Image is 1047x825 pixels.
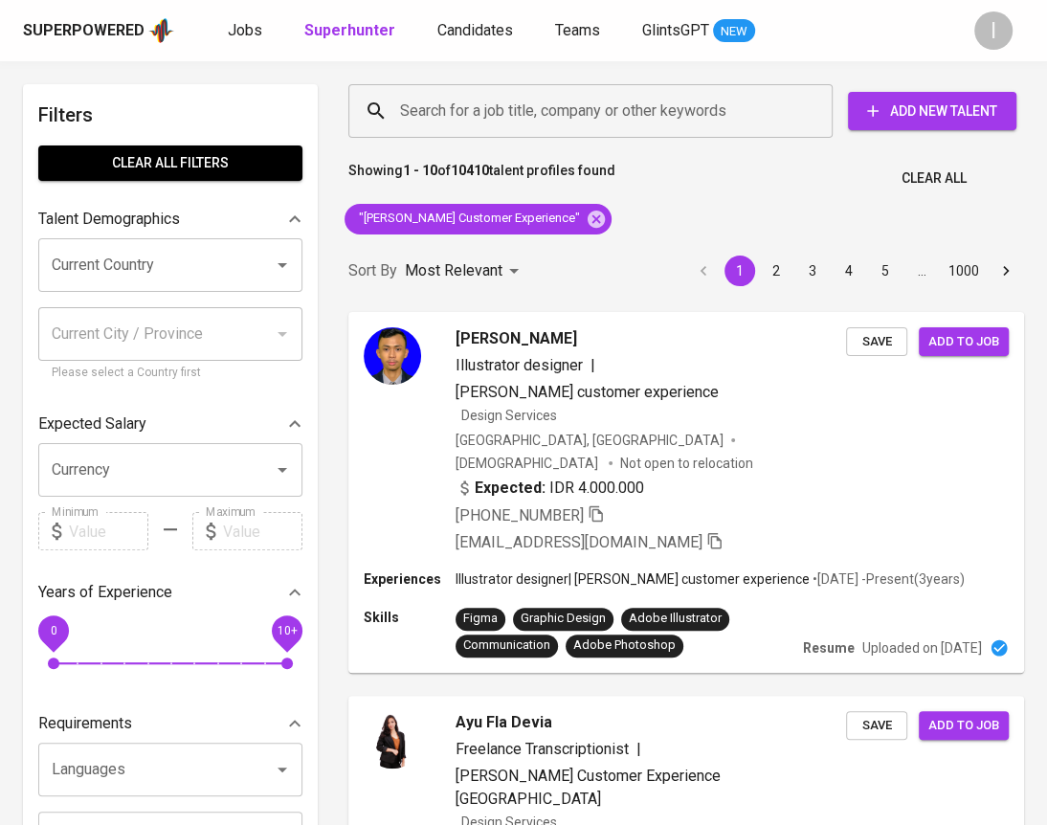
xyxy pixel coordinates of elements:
[685,256,1024,286] nav: pagination navigation
[364,608,456,627] p: Skills
[862,638,982,658] p: Uploaded on [DATE]
[437,21,513,39] span: Candidates
[364,569,456,589] p: Experiences
[724,256,755,286] button: page 1
[521,610,606,628] div: Graphic Design
[713,22,755,41] span: NEW
[642,19,755,43] a: GlintsGPT NEW
[846,711,907,741] button: Save
[919,711,1009,741] button: Add to job
[803,638,855,658] p: Resume
[52,364,289,383] p: Please select a Country first
[405,259,502,282] p: Most Relevant
[38,573,302,612] div: Years of Experience
[834,256,864,286] button: Go to page 4
[345,210,591,228] span: "[PERSON_NAME] Customer Experience"
[461,408,557,423] span: Design Services
[304,19,399,43] a: Superhunter
[456,569,810,589] p: Illustrator designer | [PERSON_NAME] customer experience
[636,738,641,761] span: |
[456,711,552,734] span: Ayu Fla Devia
[902,167,967,190] span: Clear All
[364,327,421,385] img: e8a1722557430865cfe6b7ee8fb9b31a.jpg
[364,711,421,769] img: e0b3f57a854af8b0fd909a5e5fb53385.png
[456,740,629,758] span: Freelance Transcriptionist
[456,533,702,551] span: [EMAIL_ADDRESS][DOMAIN_NAME]
[304,21,395,39] b: Superhunter
[846,327,907,357] button: Save
[38,704,302,743] div: Requirements
[69,512,148,550] input: Value
[456,477,644,500] div: IDR 4.000.000
[761,256,791,286] button: Go to page 2
[856,715,898,737] span: Save
[38,208,180,231] p: Talent Demographics
[943,256,985,286] button: Go to page 1000
[38,100,302,130] h6: Filters
[928,331,999,353] span: Add to job
[54,151,287,175] span: Clear All filters
[148,16,174,45] img: app logo
[38,145,302,181] button: Clear All filters
[642,21,709,39] span: GlintsGPT
[456,431,724,450] div: [GEOGRAPHIC_DATA], [GEOGRAPHIC_DATA]
[456,356,583,374] span: Illustrator designer
[848,92,1016,130] button: Add New Talent
[405,254,525,289] div: Most Relevant
[23,20,145,42] div: Superpowered
[348,312,1024,673] a: [PERSON_NAME]Illustrator designer|[PERSON_NAME] customer experienceDesign Services[GEOGRAPHIC_DAT...
[863,100,1001,123] span: Add New Talent
[228,19,266,43] a: Jobs
[919,327,1009,357] button: Add to job
[403,163,437,178] b: 1 - 10
[38,412,146,435] p: Expected Salary
[345,204,612,234] div: "[PERSON_NAME] Customer Experience"
[451,163,489,178] b: 10410
[894,161,974,196] button: Clear All
[629,610,722,628] div: Adobe Illustrator
[38,712,132,735] p: Requirements
[856,331,898,353] span: Save
[463,636,550,655] div: Communication
[38,200,302,238] div: Talent Demographics
[620,454,753,473] p: Not open to relocation
[456,327,577,350] span: [PERSON_NAME]
[573,636,676,655] div: Adobe Photoshop
[456,383,719,401] span: [PERSON_NAME] customer experience
[463,610,498,628] div: Figma
[456,506,584,524] span: [PHONE_NUMBER]
[928,715,999,737] span: Add to job
[555,21,600,39] span: Teams
[50,624,56,637] span: 0
[797,256,828,286] button: Go to page 3
[974,11,1013,50] div: I
[348,161,615,196] p: Showing of talent profiles found
[269,252,296,279] button: Open
[590,354,595,377] span: |
[906,261,937,280] div: …
[456,767,721,808] span: [PERSON_NAME] Customer Experience [GEOGRAPHIC_DATA]
[277,624,297,637] span: 10+
[555,19,604,43] a: Teams
[991,256,1021,286] button: Go to next page
[38,405,302,443] div: Expected Salary
[23,16,174,45] a: Superpoweredapp logo
[456,454,601,473] span: [DEMOGRAPHIC_DATA]
[475,477,546,500] b: Expected:
[223,512,302,550] input: Value
[810,569,965,589] p: • [DATE] - Present ( 3 years )
[269,457,296,483] button: Open
[269,756,296,783] button: Open
[437,19,517,43] a: Candidates
[870,256,901,286] button: Go to page 5
[228,21,262,39] span: Jobs
[38,581,172,604] p: Years of Experience
[348,259,397,282] p: Sort By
